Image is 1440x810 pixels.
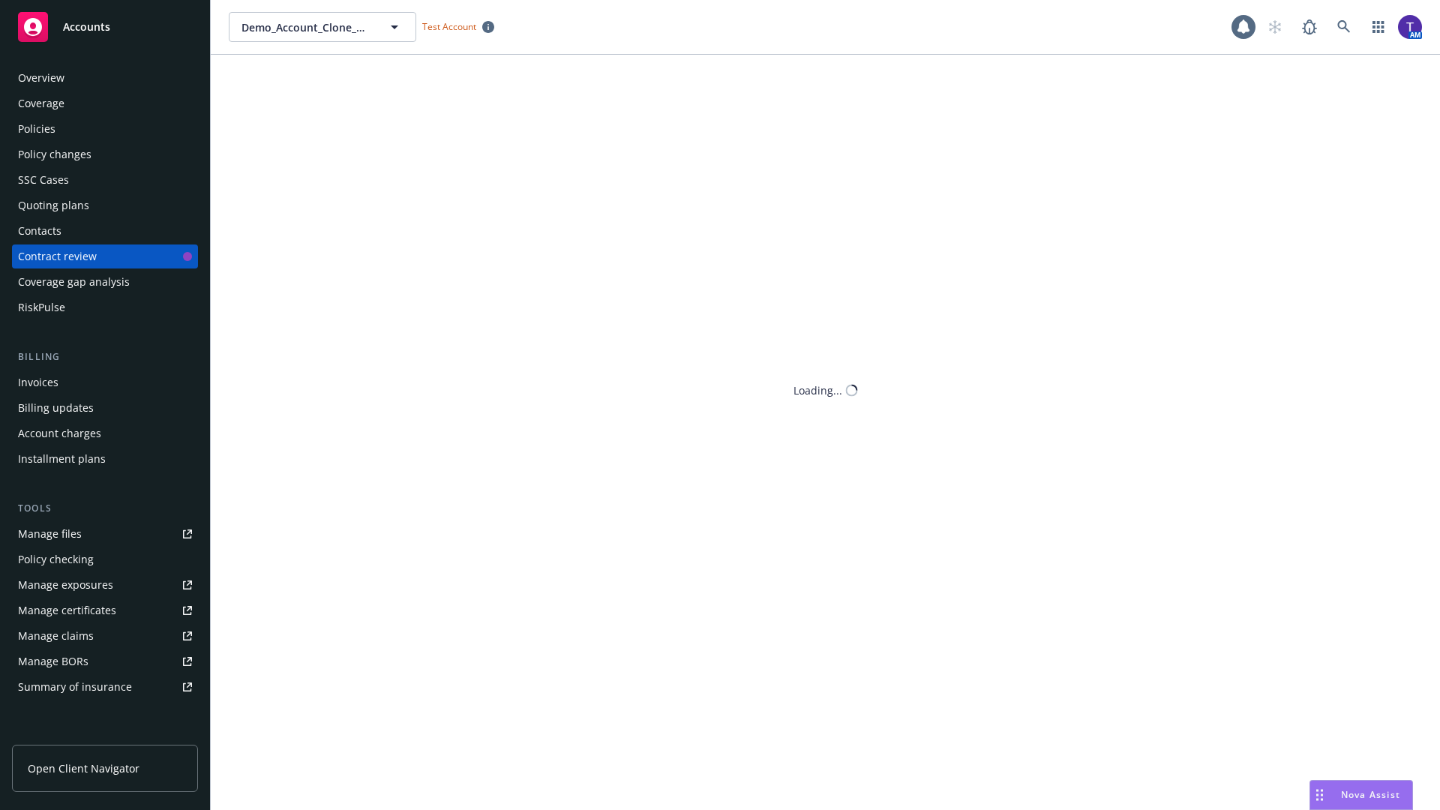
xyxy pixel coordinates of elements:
a: Start snowing [1260,12,1290,42]
div: Drag to move [1310,781,1329,809]
div: Installment plans [18,447,106,471]
div: Analytics hub [12,729,198,744]
a: Coverage gap analysis [12,270,198,294]
a: Manage BORs [12,649,198,673]
div: Policies [18,117,55,141]
a: Coverage [12,91,198,115]
a: Manage certificates [12,598,198,622]
div: RiskPulse [18,295,65,319]
a: SSC Cases [12,168,198,192]
a: Invoices [12,370,198,394]
a: Report a Bug [1294,12,1324,42]
a: Account charges [12,421,198,445]
div: Contacts [18,219,61,243]
span: Test Account [422,20,476,33]
div: Policy checking [18,547,94,571]
div: Manage certificates [18,598,116,622]
div: Billing updates [18,396,94,420]
span: Accounts [63,21,110,33]
div: Loading... [793,382,842,398]
div: Manage BORs [18,649,88,673]
a: Manage exposures [12,573,198,597]
a: Policies [12,117,198,141]
span: Test Account [416,19,500,34]
div: Invoices [18,370,58,394]
div: Account charges [18,421,101,445]
a: Overview [12,66,198,90]
a: Accounts [12,6,198,48]
a: Search [1329,12,1359,42]
a: RiskPulse [12,295,198,319]
span: Open Client Navigator [28,760,139,776]
a: Billing updates [12,396,198,420]
div: Coverage [18,91,64,115]
div: Manage files [18,522,82,546]
div: Manage exposures [18,573,113,597]
a: Installment plans [12,447,198,471]
button: Nova Assist [1309,780,1413,810]
div: Policy changes [18,142,91,166]
img: photo [1398,15,1422,39]
a: Contacts [12,219,198,243]
a: Quoting plans [12,193,198,217]
button: Demo_Account_Clone_QA_CR_Tests_Prospect [229,12,416,42]
div: Overview [18,66,64,90]
a: Summary of insurance [12,675,198,699]
a: Manage files [12,522,198,546]
div: Billing [12,349,198,364]
a: Contract review [12,244,198,268]
div: SSC Cases [18,168,69,192]
span: Demo_Account_Clone_QA_CR_Tests_Prospect [241,19,371,35]
a: Switch app [1363,12,1393,42]
div: Summary of insurance [18,675,132,699]
a: Policy checking [12,547,198,571]
span: Nova Assist [1341,788,1400,801]
a: Manage claims [12,624,198,648]
div: Coverage gap analysis [18,270,130,294]
div: Tools [12,501,198,516]
div: Contract review [18,244,97,268]
div: Quoting plans [18,193,89,217]
div: Manage claims [18,624,94,648]
a: Policy changes [12,142,198,166]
